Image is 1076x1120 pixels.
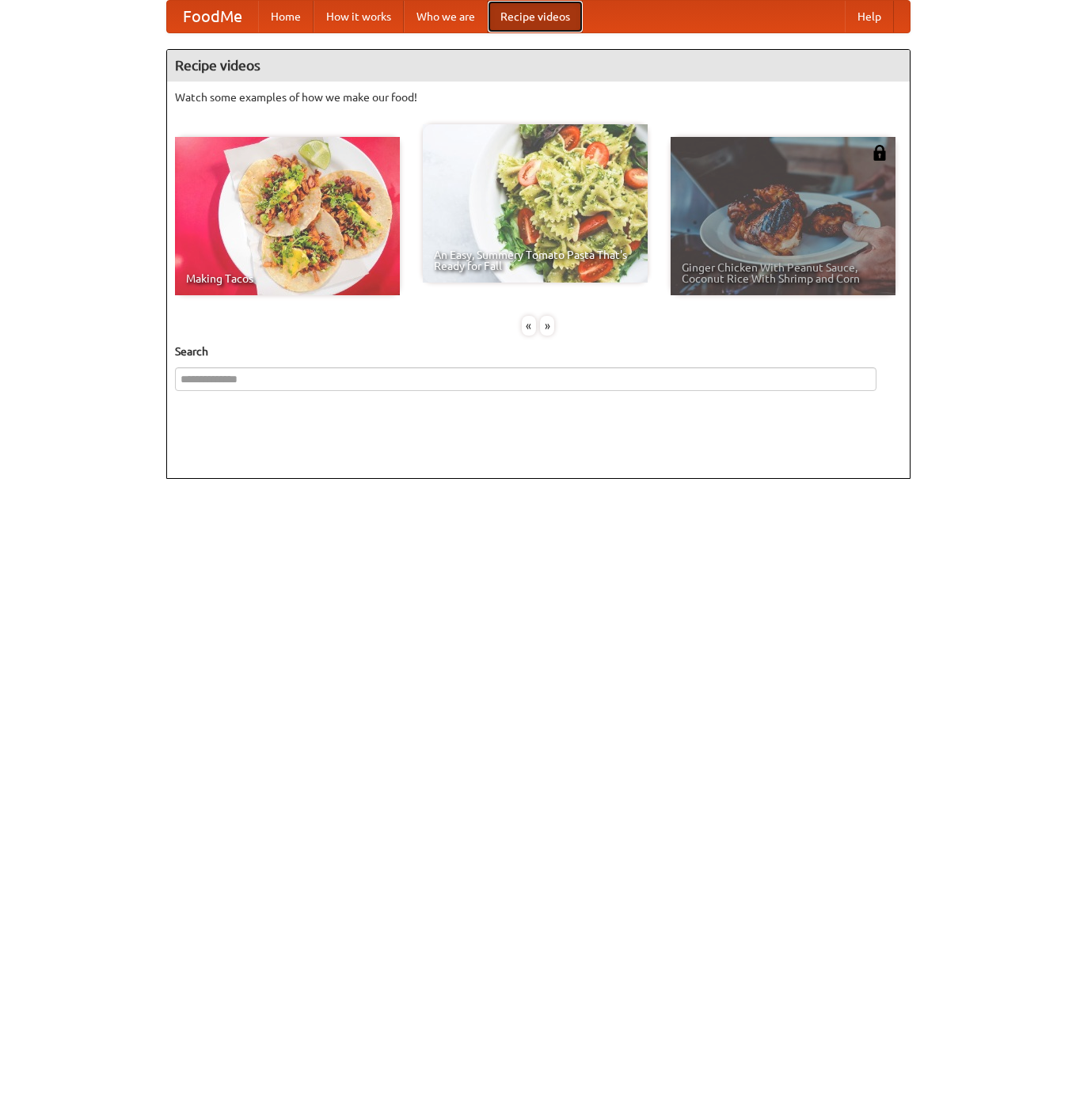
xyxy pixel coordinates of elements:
a: Help [845,1,894,32]
h4: Recipe videos [167,50,910,82]
div: « [522,316,536,336]
p: Watch some examples of how we make our food! [175,89,902,105]
a: FoodMe [167,1,258,32]
a: An Easy, Summery Tomato Pasta That's Ready for Fall [423,124,648,283]
img: 483408.png [872,145,888,161]
a: How it works [314,1,404,32]
span: Making Tacos [186,273,389,284]
h5: Search [175,344,902,359]
div: » [540,316,554,336]
span: An Easy, Summery Tomato Pasta That's Ready for Fall [434,249,637,271]
a: Making Tacos [175,137,400,295]
a: Home [258,1,314,32]
a: Who we are [404,1,488,32]
a: Recipe videos [488,1,583,32]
